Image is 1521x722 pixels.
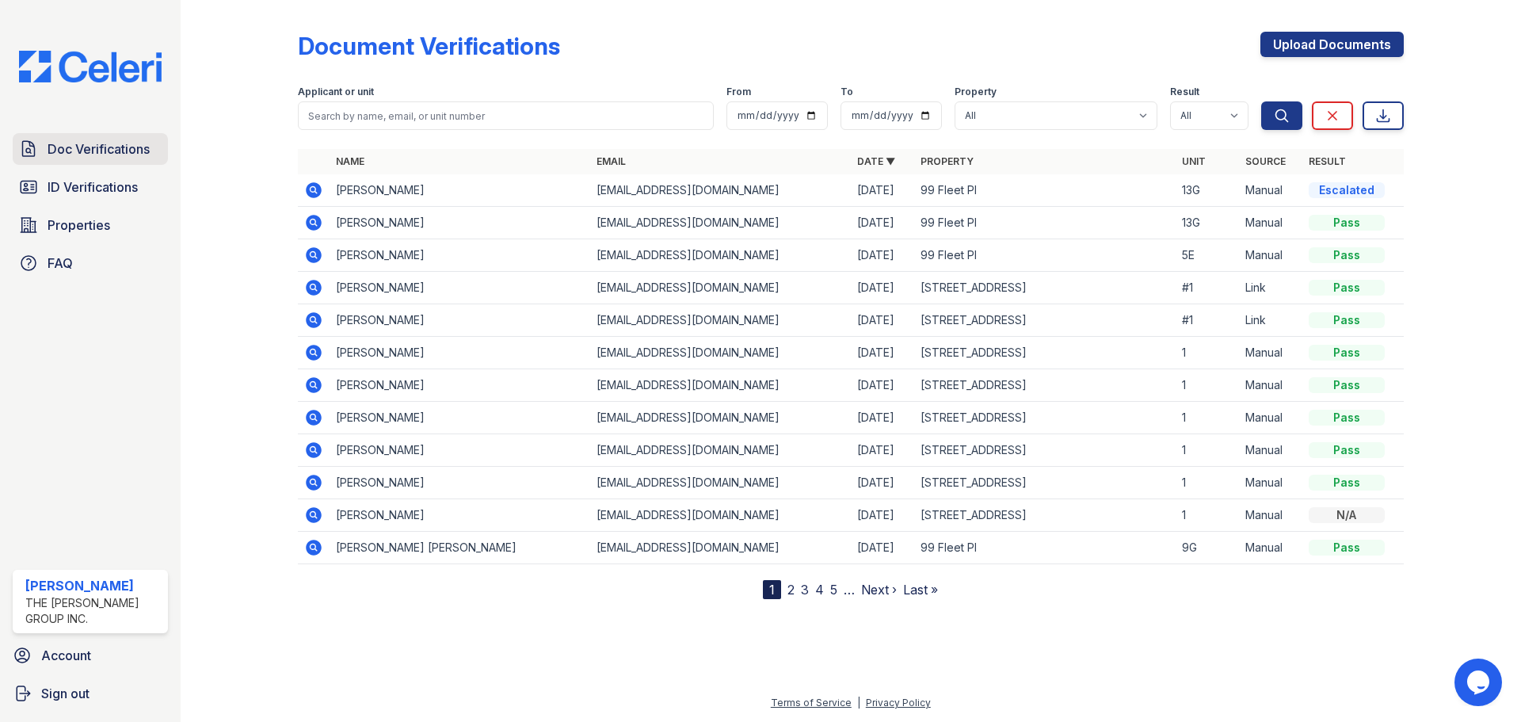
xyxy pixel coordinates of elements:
[726,86,751,98] label: From
[330,174,590,207] td: [PERSON_NAME]
[857,697,860,709] div: |
[903,582,938,598] a: Last »
[25,595,162,627] div: The [PERSON_NAME] Group Inc.
[1176,467,1239,499] td: 1
[866,697,931,709] a: Privacy Policy
[830,582,837,598] a: 5
[1309,442,1385,458] div: Pass
[1239,369,1302,402] td: Manual
[590,402,851,434] td: [EMAIL_ADDRESS][DOMAIN_NAME]
[1239,434,1302,467] td: Manual
[914,207,1175,239] td: 99 Fleet Pl
[914,499,1175,532] td: [STREET_ADDRESS]
[815,582,824,598] a: 4
[1309,247,1385,263] div: Pass
[1239,532,1302,564] td: Manual
[841,86,853,98] label: To
[298,32,560,60] div: Document Verifications
[844,580,855,599] span: …
[851,499,914,532] td: [DATE]
[590,434,851,467] td: [EMAIL_ADDRESS][DOMAIN_NAME]
[330,532,590,564] td: [PERSON_NAME] [PERSON_NAME]
[1239,467,1302,499] td: Manual
[955,86,997,98] label: Property
[1309,540,1385,556] div: Pass
[914,239,1175,272] td: 99 Fleet Pl
[861,582,897,598] a: Next ›
[801,582,809,598] a: 3
[1309,377,1385,393] div: Pass
[590,239,851,272] td: [EMAIL_ADDRESS][DOMAIN_NAME]
[1239,207,1302,239] td: Manual
[330,239,590,272] td: [PERSON_NAME]
[6,640,174,671] a: Account
[1239,272,1302,304] td: Link
[25,576,162,595] div: [PERSON_NAME]
[1170,86,1199,98] label: Result
[914,369,1175,402] td: [STREET_ADDRESS]
[851,434,914,467] td: [DATE]
[1309,215,1385,231] div: Pass
[1176,207,1239,239] td: 13G
[1239,402,1302,434] td: Manual
[914,402,1175,434] td: [STREET_ADDRESS]
[1176,272,1239,304] td: #1
[1176,337,1239,369] td: 1
[763,580,781,599] div: 1
[771,697,852,709] a: Terms of Service
[787,582,795,598] a: 2
[330,499,590,532] td: [PERSON_NAME]
[851,337,914,369] td: [DATE]
[851,467,914,499] td: [DATE]
[590,532,851,564] td: [EMAIL_ADDRESS][DOMAIN_NAME]
[590,369,851,402] td: [EMAIL_ADDRESS][DOMAIN_NAME]
[330,337,590,369] td: [PERSON_NAME]
[41,646,91,665] span: Account
[914,174,1175,207] td: 99 Fleet Pl
[851,239,914,272] td: [DATE]
[590,272,851,304] td: [EMAIL_ADDRESS][DOMAIN_NAME]
[590,304,851,337] td: [EMAIL_ADDRESS][DOMAIN_NAME]
[330,467,590,499] td: [PERSON_NAME]
[1176,369,1239,402] td: 1
[1309,345,1385,361] div: Pass
[1245,155,1286,167] a: Source
[330,304,590,337] td: [PERSON_NAME]
[13,133,168,165] a: Doc Verifications
[914,304,1175,337] td: [STREET_ADDRESS]
[6,678,174,709] a: Sign out
[914,337,1175,369] td: [STREET_ADDRESS]
[914,467,1175,499] td: [STREET_ADDRESS]
[1176,499,1239,532] td: 1
[336,155,364,167] a: Name
[330,434,590,467] td: [PERSON_NAME]
[48,139,150,159] span: Doc Verifications
[1309,410,1385,426] div: Pass
[914,434,1175,467] td: [STREET_ADDRESS]
[1182,155,1206,167] a: Unit
[1309,280,1385,296] div: Pass
[1176,532,1239,564] td: 9G
[1309,507,1385,523] div: N/A
[1176,304,1239,337] td: #1
[1454,659,1505,706] iframe: chat widget
[590,337,851,369] td: [EMAIL_ADDRESS][DOMAIN_NAME]
[1176,402,1239,434] td: 1
[330,207,590,239] td: [PERSON_NAME]
[597,155,626,167] a: Email
[590,467,851,499] td: [EMAIL_ADDRESS][DOMAIN_NAME]
[1176,174,1239,207] td: 13G
[1309,155,1346,167] a: Result
[590,174,851,207] td: [EMAIL_ADDRESS][DOMAIN_NAME]
[851,174,914,207] td: [DATE]
[48,254,73,273] span: FAQ
[914,532,1175,564] td: 99 Fleet Pl
[330,369,590,402] td: [PERSON_NAME]
[851,532,914,564] td: [DATE]
[851,207,914,239] td: [DATE]
[921,155,974,167] a: Property
[298,101,714,130] input: Search by name, email, or unit number
[330,272,590,304] td: [PERSON_NAME]
[1239,239,1302,272] td: Manual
